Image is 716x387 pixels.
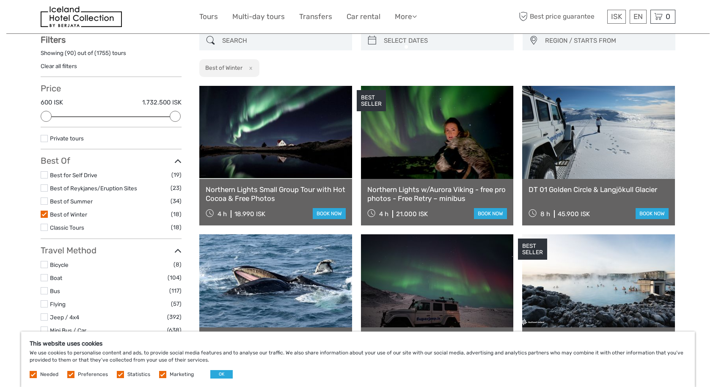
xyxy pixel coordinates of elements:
[218,210,227,218] span: 4 h
[167,312,182,322] span: (392)
[636,208,669,219] a: book now
[167,325,182,335] span: (638)
[12,15,96,22] p: We're away right now. Please check back later!
[171,183,182,193] span: (23)
[50,274,62,281] a: Boat
[40,371,58,378] label: Needed
[30,340,686,347] h5: This website uses cookies
[206,185,346,203] a: Northern Lights Small Group Tour with Hot Cocoa & Free Photos
[171,209,182,219] span: (18)
[347,11,380,23] a: Car rental
[50,172,97,178] a: Best for Self Drive
[517,10,605,24] span: Best price guarantee
[210,370,233,379] button: OK
[50,288,60,294] a: Bus
[357,90,386,111] div: BEST SELLER
[50,135,84,142] a: Private tours
[299,11,332,23] a: Transfers
[50,224,84,231] a: Classic Tours
[21,332,695,387] div: We use cookies to personalise content and ads, to provide social media features and to analyse ou...
[380,33,509,48] input: SELECT DATES
[611,12,622,21] span: ISK
[97,13,107,23] button: Open LiveChat chat widget
[313,208,346,219] a: book now
[41,35,66,45] strong: Filters
[541,34,671,48] button: REGION / STARTS FROM
[474,208,507,219] a: book now
[67,49,74,57] label: 90
[379,210,388,218] span: 4 h
[50,261,69,268] a: Bicycle
[142,98,182,107] label: 1.732.500 ISK
[41,156,182,166] h3: Best Of
[630,10,647,24] div: EN
[171,222,182,232] span: (18)
[171,196,182,206] span: (34)
[41,49,182,62] div: Showing ( ) out of ( ) tours
[41,98,63,107] label: 600 ISK
[50,314,79,321] a: Jeep / 4x4
[199,11,218,23] a: Tours
[529,185,669,194] a: DT 01 Golden Circle & Langjökull Glacier
[41,245,182,255] h3: Travel Method
[127,371,150,378] label: Statistics
[41,6,122,27] img: 481-8f989b07-3259-4bb0-90ed-3da368179bdc_logo_small.jpg
[96,49,109,57] label: 1755
[244,63,255,72] button: x
[50,198,93,205] a: Best of Summer
[50,211,87,218] a: Best of Winter
[173,260,182,269] span: (8)
[168,273,182,283] span: (104)
[558,210,590,218] div: 45.900 ISK
[518,239,547,260] div: BEST SELLER
[171,299,182,309] span: (57)
[219,33,348,48] input: SEARCH
[41,63,77,69] a: Clear all filters
[205,64,242,71] h2: Best of Winter
[78,371,108,378] label: Preferences
[395,11,417,23] a: More
[50,301,66,307] a: Flying
[232,11,285,23] a: Multi-day tours
[41,83,182,93] h3: Price
[170,371,194,378] label: Marketing
[664,12,672,21] span: 0
[540,210,550,218] span: 8 h
[169,286,182,296] span: (117)
[50,185,137,192] a: Best of Reykjanes/Eruption Sites
[171,170,182,180] span: (19)
[396,210,428,218] div: 21.000 ISK
[50,327,86,334] a: Mini Bus / Car
[367,185,507,203] a: Northern Lights w/Aurora Viking - free pro photos - Free Retry – minibus
[234,210,265,218] div: 18.990 ISK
